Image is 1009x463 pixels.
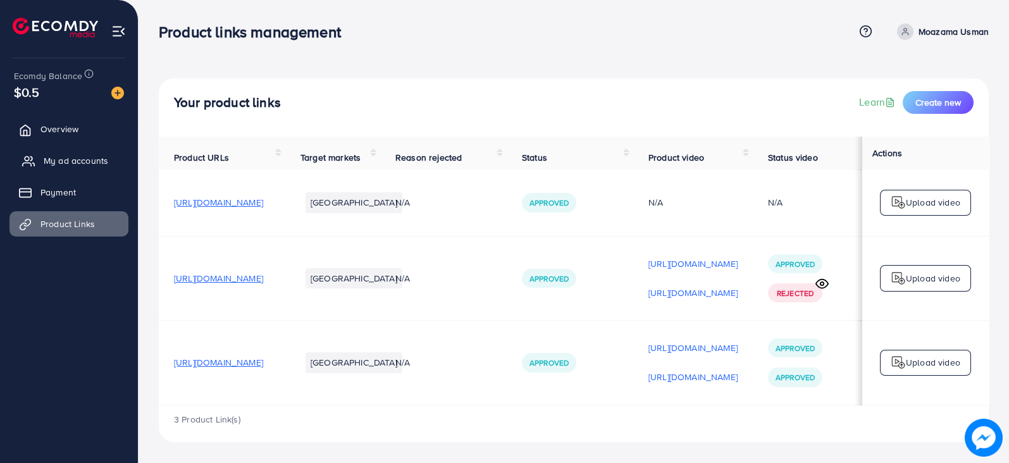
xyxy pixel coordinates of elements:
[14,83,40,101] span: $0.5
[395,151,462,164] span: Reason rejected
[174,151,229,164] span: Product URLs
[306,352,402,373] li: [GEOGRAPHIC_DATA]
[14,70,82,82] span: Ecomdy Balance
[40,218,95,230] span: Product Links
[906,195,960,210] p: Upload video
[906,355,960,370] p: Upload video
[891,271,906,286] img: logo
[522,151,547,164] span: Status
[159,23,351,41] h3: Product links management
[306,192,402,213] li: [GEOGRAPHIC_DATA]
[776,372,815,383] span: Approved
[174,196,263,209] span: [URL][DOMAIN_NAME]
[9,211,128,237] a: Product Links
[300,151,361,164] span: Target markets
[529,357,569,368] span: Approved
[965,419,1003,457] img: image
[648,340,738,355] p: [URL][DOMAIN_NAME]
[395,196,410,209] span: N/A
[648,369,738,385] p: [URL][DOMAIN_NAME]
[13,18,98,37] img: logo
[648,196,738,209] div: N/A
[44,154,108,167] span: My ad accounts
[40,186,76,199] span: Payment
[111,24,126,39] img: menu
[777,288,814,299] span: Rejected
[174,272,263,285] span: [URL][DOMAIN_NAME]
[915,96,961,109] span: Create new
[891,195,906,210] img: logo
[529,197,569,208] span: Approved
[891,355,906,370] img: logo
[859,95,898,109] a: Learn
[768,196,783,209] div: N/A
[111,87,124,99] img: image
[919,24,989,39] p: Moazama Usman
[9,148,128,173] a: My ad accounts
[648,285,738,300] p: [URL][DOMAIN_NAME]
[648,151,704,164] span: Product video
[892,23,989,40] a: Moazama Usman
[872,147,902,159] span: Actions
[906,271,960,286] p: Upload video
[648,256,738,271] p: [URL][DOMAIN_NAME]
[395,272,410,285] span: N/A
[903,91,974,114] button: Create new
[9,116,128,142] a: Overview
[174,95,281,111] h4: Your product links
[174,413,240,426] span: 3 Product Link(s)
[395,356,410,369] span: N/A
[174,356,263,369] span: [URL][DOMAIN_NAME]
[529,273,569,284] span: Approved
[776,343,815,354] span: Approved
[768,151,818,164] span: Status video
[9,180,128,205] a: Payment
[306,268,402,288] li: [GEOGRAPHIC_DATA]
[40,123,78,135] span: Overview
[776,259,815,269] span: Approved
